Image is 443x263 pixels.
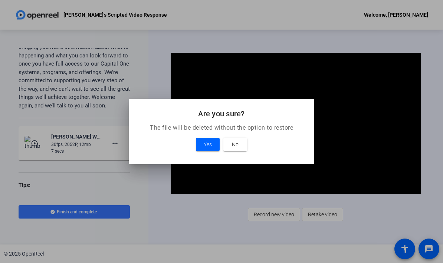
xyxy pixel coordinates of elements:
h2: Are you sure? [138,108,305,120]
span: No [232,140,239,149]
button: No [223,138,247,151]
span: Yes [204,140,212,149]
p: The file will be deleted without the option to restore [138,123,305,132]
button: Yes [196,138,220,151]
